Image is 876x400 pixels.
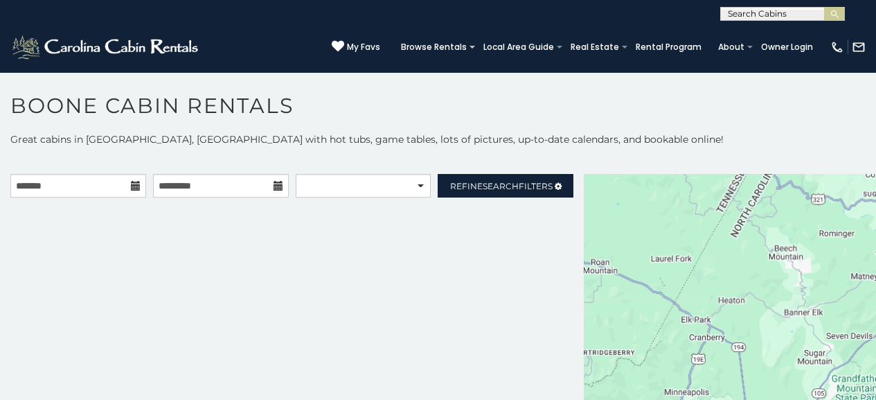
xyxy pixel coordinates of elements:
[394,37,474,57] a: Browse Rentals
[450,181,553,191] span: Refine Filters
[754,37,820,57] a: Owner Login
[711,37,751,57] a: About
[629,37,708,57] a: Rental Program
[347,41,380,53] span: My Favs
[332,40,380,54] a: My Favs
[564,37,626,57] a: Real Estate
[483,181,519,191] span: Search
[438,174,573,198] a: RefineSearchFilters
[852,40,866,54] img: mail-regular-white.png
[830,40,844,54] img: phone-regular-white.png
[10,33,202,61] img: White-1-2.png
[476,37,561,57] a: Local Area Guide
